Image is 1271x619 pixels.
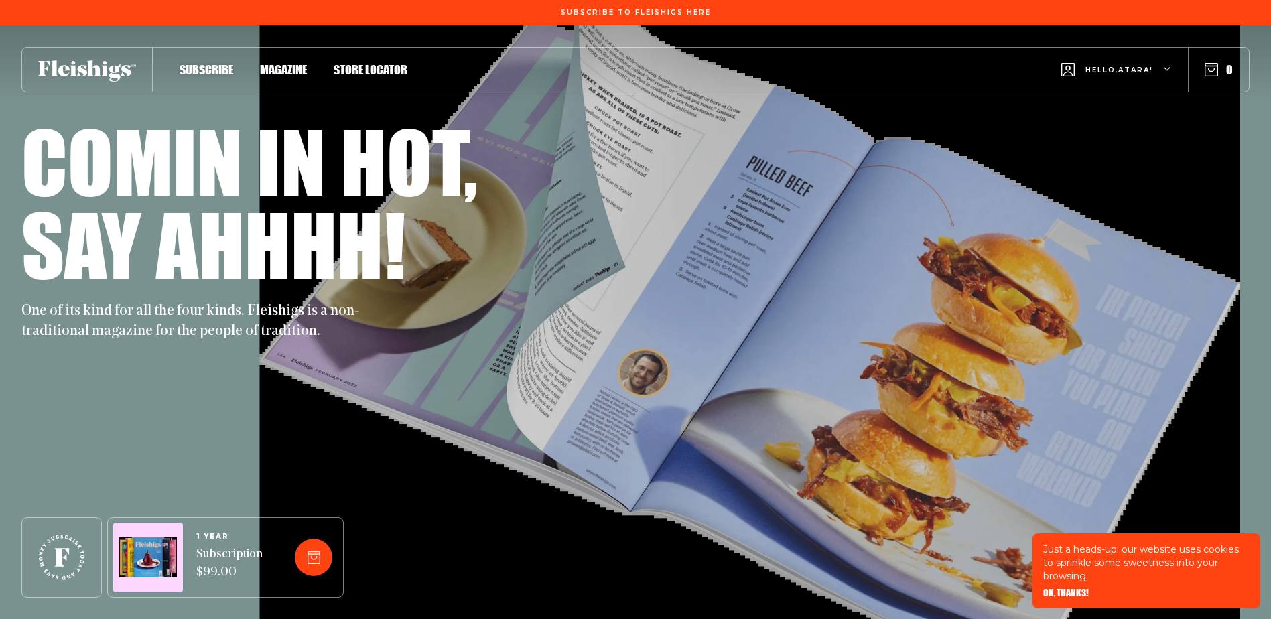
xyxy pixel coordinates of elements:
span: Magazine [260,62,307,77]
button: Hello,Atara! [1061,44,1172,96]
img: Magazines image [119,537,177,578]
p: Just a heads-up: our website uses cookies to sprinkle some sweetness into your browsing. [1043,543,1250,583]
button: OK, THANKS! [1043,588,1089,598]
a: Store locator [334,60,407,78]
button: 0 [1205,62,1233,77]
h1: Say ahhhh! [21,202,405,285]
p: One of its kind for all the four kinds. Fleishigs is a non-traditional magazine for the people of... [21,301,370,342]
h1: Comin in hot, [21,119,478,202]
span: Subscribe To Fleishigs Here [561,9,711,17]
span: Hello, Atara ! [1085,65,1153,96]
span: Subscription $99.00 [196,546,263,582]
a: 1 YEARSubscription $99.00 [196,533,263,582]
span: 1 YEAR [196,533,263,541]
span: Subscribe [180,62,233,77]
a: Magazine [260,60,307,78]
span: Store locator [334,62,407,77]
a: Subscribe To Fleishigs Here [558,9,714,15]
a: Subscribe [180,60,233,78]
